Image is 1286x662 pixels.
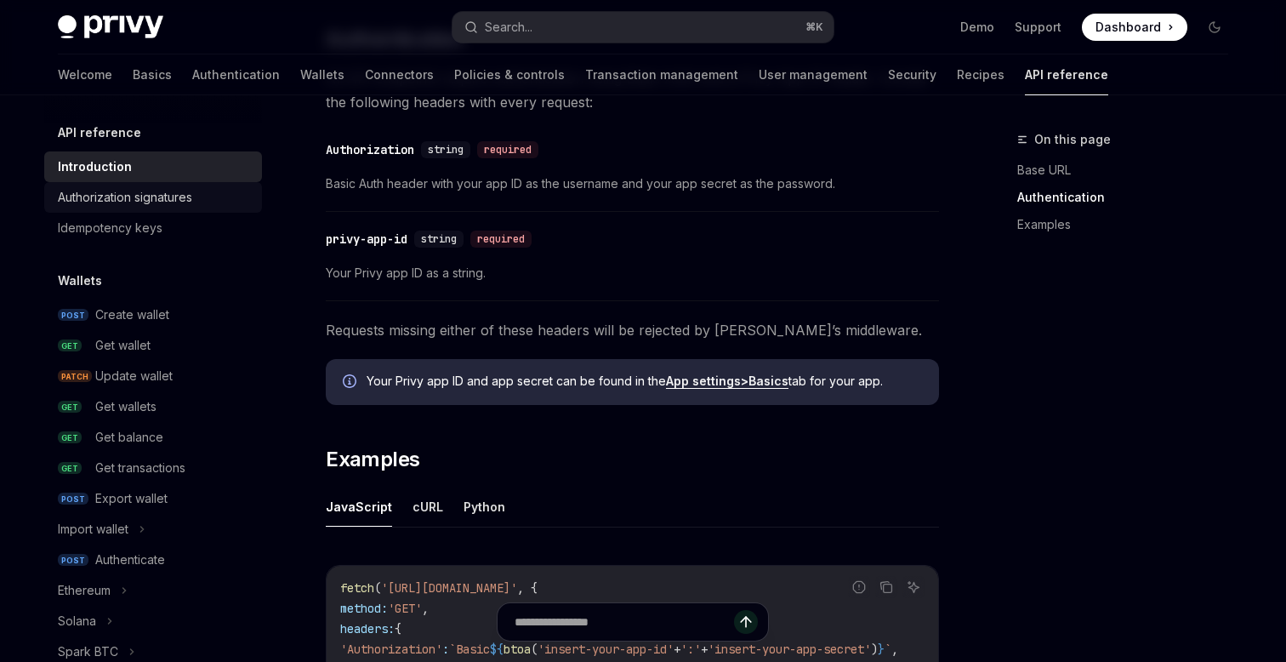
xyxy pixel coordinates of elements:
h5: Wallets [58,271,102,291]
h5: API reference [58,123,141,143]
div: Ethereum [58,580,111,601]
span: , { [517,580,538,596]
strong: App settings [666,374,741,388]
div: Authorization signatures [58,187,192,208]
span: string [421,232,457,246]
span: GET [58,431,82,444]
a: Introduction [44,151,262,182]
a: PATCHUpdate wallet [44,361,262,391]
span: Requests missing either of these headers will be rejected by [PERSON_NAME]’s middleware. [326,318,939,342]
button: Python [464,487,505,527]
button: cURL [413,487,443,527]
div: Get balance [95,427,163,448]
div: privy-app-id [326,231,407,248]
a: Demo [960,19,994,36]
span: POST [58,554,88,567]
a: Authentication [1017,184,1242,211]
span: POST [58,309,88,322]
a: Recipes [957,54,1004,95]
img: dark logo [58,15,163,39]
span: On this page [1034,129,1111,150]
div: Get wallet [95,335,151,356]
a: Dashboard [1082,14,1187,41]
svg: Info [343,374,360,391]
a: Basics [133,54,172,95]
div: Export wallet [95,488,168,509]
span: GET [58,401,82,414]
span: string [428,143,464,157]
span: GET [58,462,82,475]
button: Send message [734,610,758,634]
div: Import wallet [58,519,128,539]
a: Authentication [192,54,280,95]
a: Transaction management [585,54,738,95]
span: Your Privy app ID and app secret can be found in the tab for your app. [367,373,922,390]
div: Introduction [58,157,132,177]
span: Basic Auth header with your app ID as the username and your app secret as the password. [326,174,939,194]
span: ( [374,580,381,596]
div: required [477,141,538,158]
a: API reference [1025,54,1108,95]
a: Base URL [1017,157,1242,184]
div: Spark BTC [58,642,118,662]
span: fetch [340,580,374,596]
a: Welcome [58,54,112,95]
span: ⌘ K [805,20,823,34]
a: Connectors [365,54,434,95]
button: Search...⌘K [452,12,834,43]
div: Authorization [326,141,414,158]
div: Idempotency keys [58,218,162,238]
span: GET [58,340,82,352]
button: Toggle dark mode [1201,14,1228,41]
a: GETGet transactions [44,453,262,483]
a: Idempotency keys [44,213,262,243]
span: POST [58,493,88,505]
span: Examples [326,446,419,473]
div: Get transactions [95,458,185,478]
a: GETGet wallet [44,330,262,361]
div: Solana [58,611,96,631]
div: Get wallets [95,397,156,417]
a: POSTExport wallet [44,483,262,514]
button: Ask AI [902,576,925,598]
div: Authenticate [95,550,165,570]
a: Security [888,54,936,95]
div: required [470,231,532,248]
button: Report incorrect code [848,576,870,598]
a: Examples [1017,211,1242,238]
span: Your Privy app ID as a string. [326,263,939,283]
div: Search... [485,17,532,37]
a: POSTCreate wallet [44,300,262,330]
button: JavaScript [326,487,392,527]
a: GETGet balance [44,422,262,453]
span: PATCH [58,370,92,383]
span: Dashboard [1095,19,1161,36]
span: '[URL][DOMAIN_NAME]' [381,580,517,596]
a: Authorization signatures [44,182,262,213]
a: App settings>Basics [666,374,788,389]
a: Policies & controls [454,54,565,95]
a: POSTAuthenticate [44,545,262,575]
strong: Basics [748,374,788,388]
div: Create wallet [95,305,169,325]
div: Update wallet [95,366,173,386]
a: GETGet wallets [44,391,262,422]
a: Support [1015,19,1061,36]
a: Wallets [300,54,344,95]
a: User management [759,54,868,95]
button: Copy the contents from the code block [875,576,897,598]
